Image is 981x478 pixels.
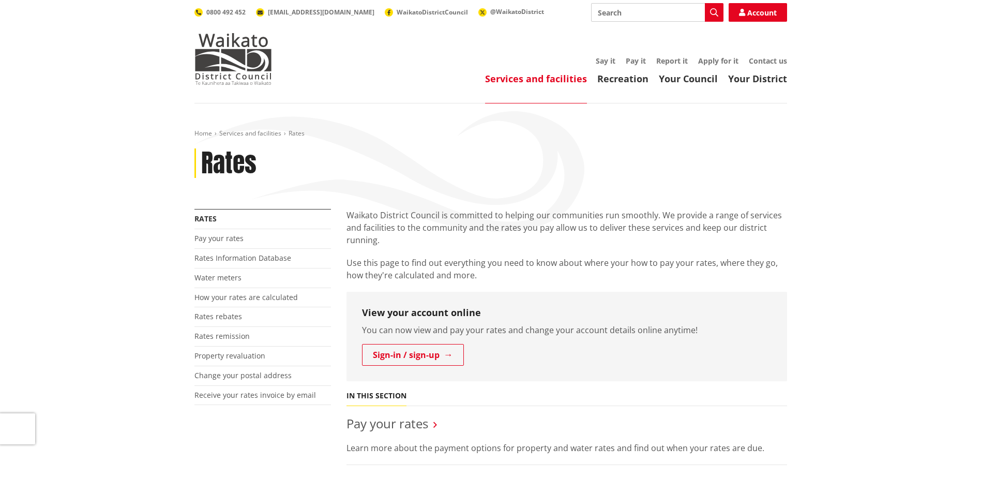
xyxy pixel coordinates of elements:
[728,72,787,85] a: Your District
[485,72,587,85] a: Services and facilities
[194,253,291,263] a: Rates Information Database
[194,370,292,380] a: Change your postal address
[194,292,298,302] a: How your rates are calculated
[201,148,256,178] h1: Rates
[194,214,217,223] a: Rates
[256,8,374,17] a: [EMAIL_ADDRESS][DOMAIN_NAME]
[656,56,688,66] a: Report it
[626,56,646,66] a: Pay it
[219,129,281,138] a: Services and facilities
[194,311,242,321] a: Rates rebates
[346,209,787,246] p: Waikato District Council is committed to helping our communities run smoothly. We provide a range...
[194,351,265,361] a: Property revaluation
[194,8,246,17] a: 0800 492 452
[194,390,316,400] a: Receive your rates invoice by email
[362,307,772,319] h3: View your account online
[346,392,406,400] h5: In this section
[346,415,428,432] a: Pay your rates
[490,7,544,16] span: @WaikatoDistrict
[478,7,544,16] a: @WaikatoDistrict
[729,3,787,22] a: Account
[206,8,246,17] span: 0800 492 452
[194,273,242,282] a: Water meters
[194,129,787,138] nav: breadcrumb
[596,56,615,66] a: Say it
[194,331,250,341] a: Rates remission
[362,344,464,366] a: Sign-in / sign-up
[194,33,272,85] img: Waikato District Council - Te Kaunihera aa Takiwaa o Waikato
[397,8,468,17] span: WaikatoDistrictCouncil
[194,129,212,138] a: Home
[385,8,468,17] a: WaikatoDistrictCouncil
[698,56,738,66] a: Apply for it
[659,72,718,85] a: Your Council
[346,257,787,281] p: Use this page to find out everything you need to know about where your how to pay your rates, whe...
[597,72,648,85] a: Recreation
[362,324,772,336] p: You can now view and pay your rates and change your account details online anytime!
[289,129,305,138] span: Rates
[194,233,244,243] a: Pay your rates
[749,56,787,66] a: Contact us
[268,8,374,17] span: [EMAIL_ADDRESS][DOMAIN_NAME]
[346,442,787,454] p: Learn more about the payment options for property and water rates and find out when your rates ar...
[591,3,723,22] input: Search input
